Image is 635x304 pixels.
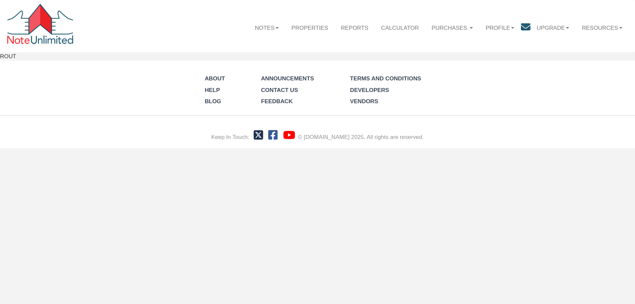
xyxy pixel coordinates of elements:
a: About [205,75,225,82]
a: Calculator [375,18,425,37]
div: Keep In Touch: [211,133,249,141]
a: Blog [205,98,221,105]
a: Purchases [425,18,480,37]
div: © [DOMAIN_NAME] 2025. All rights are reserved. [298,133,424,141]
a: Profile [479,18,521,37]
a: Vendors [350,98,378,105]
a: Properties [285,18,334,37]
a: Upgrade [530,18,576,37]
a: Contact Us [261,87,298,93]
a: Developers [350,87,389,93]
a: Reports [334,18,375,37]
a: Terms and Conditions [350,75,421,82]
a: Announcements [261,75,314,82]
a: Help [205,87,220,93]
a: Resources [575,18,629,37]
a: Feedback [261,98,293,105]
a: Notes [248,18,285,37]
